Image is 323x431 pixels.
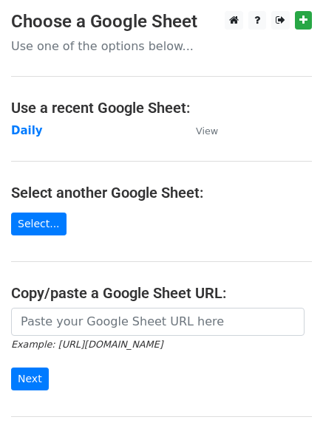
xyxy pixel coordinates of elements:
[11,284,312,302] h4: Copy/paste a Google Sheet URL:
[11,213,67,235] a: Select...
[11,124,43,137] a: Daily
[11,308,305,336] input: Paste your Google Sheet URL here
[11,99,312,117] h4: Use a recent Google Sheet:
[11,368,49,390] input: Next
[196,125,218,137] small: View
[11,38,312,54] p: Use one of the options below...
[11,184,312,201] h4: Select another Google Sheet:
[181,124,218,137] a: View
[11,339,163,350] small: Example: [URL][DOMAIN_NAME]
[11,11,312,32] h3: Choose a Google Sheet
